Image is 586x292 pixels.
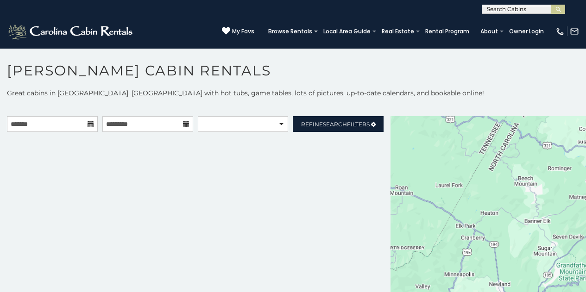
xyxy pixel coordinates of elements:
[7,22,135,41] img: White-1-2.png
[222,27,254,36] a: My Favs
[293,116,384,132] a: RefineSearchFilters
[476,25,503,38] a: About
[264,25,317,38] a: Browse Rentals
[232,27,254,36] span: My Favs
[319,25,375,38] a: Local Area Guide
[555,27,565,36] img: phone-regular-white.png
[421,25,474,38] a: Rental Program
[504,25,548,38] a: Owner Login
[323,121,347,128] span: Search
[301,121,370,128] span: Refine Filters
[377,25,419,38] a: Real Estate
[570,27,579,36] img: mail-regular-white.png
